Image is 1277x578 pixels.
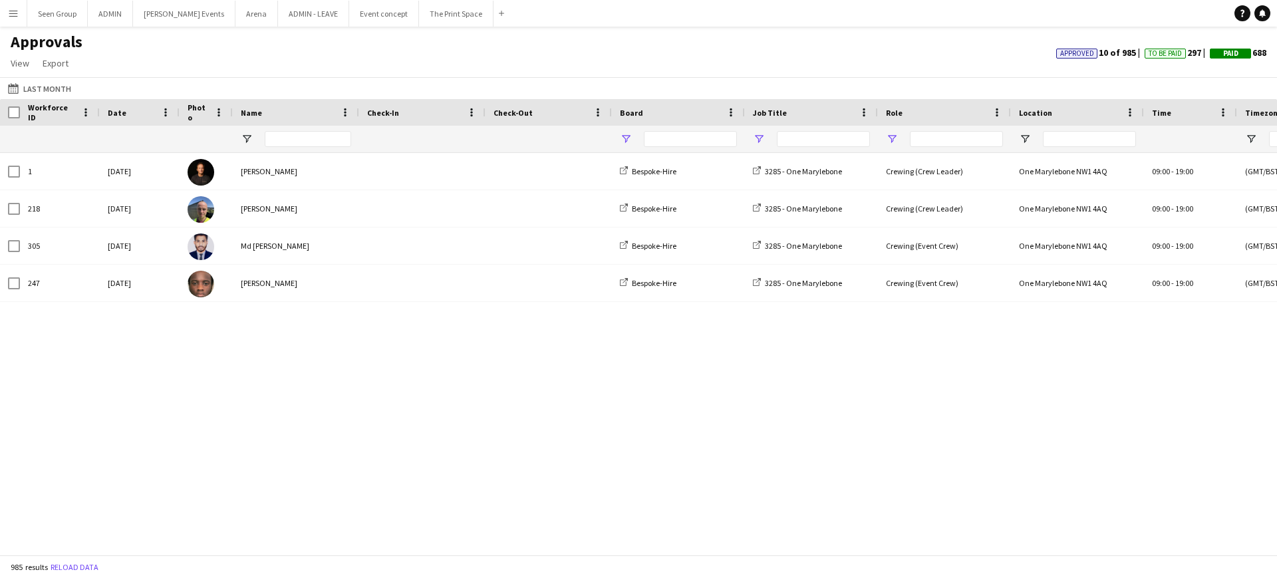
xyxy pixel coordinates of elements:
[1171,241,1174,251] span: -
[188,233,214,260] img: Md Mosabbit Hridoy
[878,153,1011,190] div: Crewing (Crew Leader)
[1152,108,1171,118] span: Time
[265,131,351,147] input: Name Filter Input
[1175,241,1193,251] span: 19:00
[620,241,676,251] a: Bespoke-Hire
[1175,166,1193,176] span: 19:00
[188,159,214,186] img: Ash Grimmer
[37,55,74,72] a: Export
[233,227,359,264] div: Md [PERSON_NAME]
[241,133,253,145] button: Open Filter Menu
[753,204,842,214] a: 3285 - One Marylebone
[1011,190,1144,227] div: One Marylebone NW1 4AQ
[5,55,35,72] a: View
[235,1,278,27] button: Arena
[20,153,100,190] div: 1
[233,153,359,190] div: [PERSON_NAME]
[765,278,842,288] span: 3285 - One Marylebone
[108,108,126,118] span: Date
[632,278,676,288] span: Bespoke-Hire
[765,204,842,214] span: 3285 - One Marylebone
[765,241,842,251] span: 3285 - One Marylebone
[1171,204,1174,214] span: -
[1175,278,1193,288] span: 19:00
[765,166,842,176] span: 3285 - One Marylebone
[1056,47,1145,59] span: 10 of 985
[1011,265,1144,301] div: One Marylebone NW1 4AQ
[620,108,643,118] span: Board
[753,108,787,118] span: Job Title
[1152,278,1170,288] span: 09:00
[1011,227,1144,264] div: One Marylebone NW1 4AQ
[188,271,214,297] img: Gavin Afriyie
[620,278,676,288] a: Bespoke-Hire
[349,1,419,27] button: Event concept
[1223,49,1238,58] span: Paid
[188,102,209,122] span: Photo
[878,227,1011,264] div: Crewing (Event Crew)
[1152,241,1170,251] span: 09:00
[278,1,349,27] button: ADMIN - LEAVE
[419,1,494,27] button: The Print Space
[753,241,842,251] a: 3285 - One Marylebone
[878,265,1011,301] div: Crewing (Event Crew)
[1171,166,1174,176] span: -
[1019,108,1052,118] span: Location
[1175,204,1193,214] span: 19:00
[48,560,101,575] button: Reload data
[100,265,180,301] div: [DATE]
[1145,47,1210,59] span: 297
[632,204,676,214] span: Bespoke-Hire
[188,196,214,223] img: Fergus Lockyer
[11,57,29,69] span: View
[88,1,133,27] button: ADMIN
[1245,133,1257,145] button: Open Filter Menu
[753,166,842,176] a: 3285 - One Marylebone
[233,190,359,227] div: [PERSON_NAME]
[133,1,235,27] button: [PERSON_NAME] Events
[620,204,676,214] a: Bespoke-Hire
[20,227,100,264] div: 305
[43,57,69,69] span: Export
[28,102,76,122] span: Workforce ID
[886,108,903,118] span: Role
[1152,204,1170,214] span: 09:00
[620,133,632,145] button: Open Filter Menu
[1149,49,1182,58] span: To Be Paid
[367,108,399,118] span: Check-In
[494,108,533,118] span: Check-Out
[1210,47,1266,59] span: 688
[100,153,180,190] div: [DATE]
[5,80,74,96] button: Last Month
[1171,278,1174,288] span: -
[1060,49,1094,58] span: Approved
[100,227,180,264] div: [DATE]
[1043,131,1136,147] input: Location Filter Input
[632,166,676,176] span: Bespoke-Hire
[878,190,1011,227] div: Crewing (Crew Leader)
[753,133,765,145] button: Open Filter Menu
[20,190,100,227] div: 218
[753,278,842,288] a: 3285 - One Marylebone
[20,265,100,301] div: 247
[100,190,180,227] div: [DATE]
[1011,153,1144,190] div: One Marylebone NW1 4AQ
[27,1,88,27] button: Seen Group
[233,265,359,301] div: [PERSON_NAME]
[620,166,676,176] a: Bespoke-Hire
[1152,166,1170,176] span: 09:00
[1019,133,1031,145] button: Open Filter Menu
[241,108,262,118] span: Name
[632,241,676,251] span: Bespoke-Hire
[886,133,898,145] button: Open Filter Menu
